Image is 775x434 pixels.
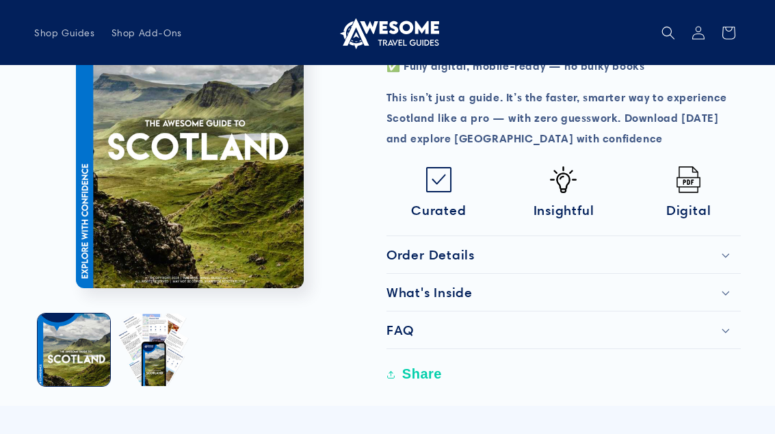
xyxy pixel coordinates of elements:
span: Insightful [534,202,594,218]
a: Shop Guides [26,18,103,47]
span: Digital [666,202,711,218]
summary: FAQ [386,311,741,348]
h2: Order Details [386,246,475,263]
button: Load image 2 in gallery view [117,314,189,386]
button: Share [386,359,446,390]
strong: This isn’t just a guide. It’s the faster, smarter way to experience Scotland like a pro — with ze... [386,90,727,145]
summary: Search [653,18,683,48]
a: Shop Add-Ons [103,18,190,47]
span: Curated [411,202,466,218]
h2: What's Inside [386,284,473,301]
img: Awesome Travel Guides [337,16,439,49]
strong: ✅ Fully digital, mobile-ready — no bulky books [386,59,645,73]
a: Awesome Travel Guides [331,11,444,54]
img: Pdf.png [675,166,702,193]
h2: FAQ [386,322,414,338]
summary: What's Inside [386,274,741,311]
span: Shop Add-Ons [111,27,182,39]
img: Idea-icon.png [550,166,577,193]
button: Load image 1 in gallery view [38,314,110,386]
summary: Order Details [386,236,741,273]
span: Shop Guides [34,27,95,39]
